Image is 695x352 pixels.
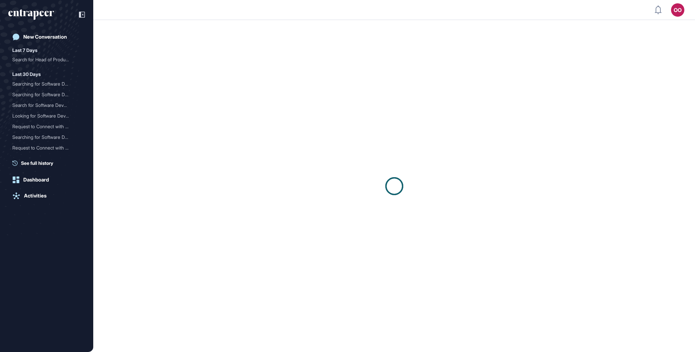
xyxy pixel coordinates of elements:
[12,121,81,132] div: Request to Connect with Hunter
[8,9,54,20] div: entrapeer-logo
[8,173,85,186] a: Dashboard
[12,54,81,65] div: Search for Head of Product Candidates from Entrapeer in San Francisco
[12,132,76,143] div: Searching for Software De...
[23,177,49,183] div: Dashboard
[12,89,81,100] div: Searching for Software Developers with AI Background in Ottawa who Speak Turkish
[8,189,85,202] a: Activities
[12,79,76,89] div: Searching for Software De...
[12,143,76,153] div: Request to Connect with H...
[12,160,85,167] a: See full history
[12,100,81,111] div: Search for Software Developers with Banking or Finance Experience in Turkiye (Max 5 Years Experie...
[12,111,76,121] div: Looking for Software Deve...
[12,54,76,65] div: Search for Head of Produc...
[8,30,85,44] a: New Conversation
[12,79,81,89] div: Searching for Software Developers with Banking or Finance Experience in Turkiye (Max 5 Years Expe...
[12,46,37,54] div: Last 7 Days
[24,193,47,199] div: Activities
[12,100,76,111] div: Search for Software Devel...
[12,132,81,143] div: Searching for Software Developers with Banking or Finance Experience in Turkiye (Max 5 Years Expe...
[21,160,53,167] span: See full history
[12,89,76,100] div: Searching for Software De...
[12,111,81,121] div: Looking for Software Developers with Banking or Finance Experience in Turkiye (Max 5 Years)
[12,121,76,132] div: Request to Connect with H...
[12,70,41,78] div: Last 30 Days
[12,153,76,164] div: Request to Connect with H...
[23,34,67,40] div: New Conversation
[671,3,684,17] button: OO
[12,153,81,164] div: Request to Connect with Hunter
[12,143,81,153] div: Request to Connect with Hunter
